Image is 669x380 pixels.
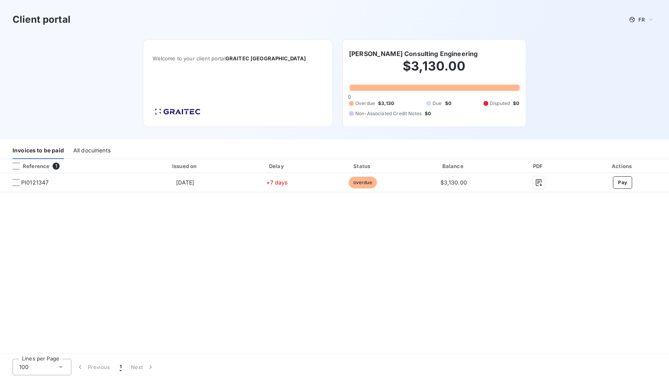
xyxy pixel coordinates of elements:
[225,55,306,62] span: GRAITEC [GEOGRAPHIC_DATA]
[73,143,111,159] div: All documents
[355,110,422,117] span: Non-Associated Credit Notes
[440,179,467,186] span: $3,130.00
[19,363,29,371] span: 100
[321,162,405,170] div: Status
[13,143,64,159] div: Invoices to be paid
[433,100,442,107] span: Due
[120,363,122,371] span: 1
[490,100,510,107] span: Disputed
[126,359,159,375] button: Next
[153,106,203,117] img: Company logo
[578,162,667,170] div: Actions
[136,162,234,170] div: Issued on
[71,359,115,375] button: Previous
[355,100,375,107] span: Overdue
[613,176,632,189] button: Pay
[349,49,478,58] h6: [PERSON_NAME] Consulting Engineering
[638,16,645,23] span: FR
[349,177,377,188] span: overdue
[6,163,49,170] div: Reference
[13,13,71,27] h3: Client portal
[349,58,520,82] h2: $3,130.00
[513,100,519,107] span: $0
[348,94,351,100] span: 0
[237,162,317,170] div: Delay
[266,179,288,186] span: +7 days
[115,359,126,375] button: 1
[503,162,575,170] div: PDF
[53,163,60,170] span: 1
[445,100,451,107] span: $0
[153,55,323,62] span: Welcome to your client portal
[425,110,431,117] span: $0
[176,179,195,186] span: [DATE]
[378,100,394,107] span: $3,130
[21,179,49,186] span: PI0121347
[408,162,500,170] div: Balance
